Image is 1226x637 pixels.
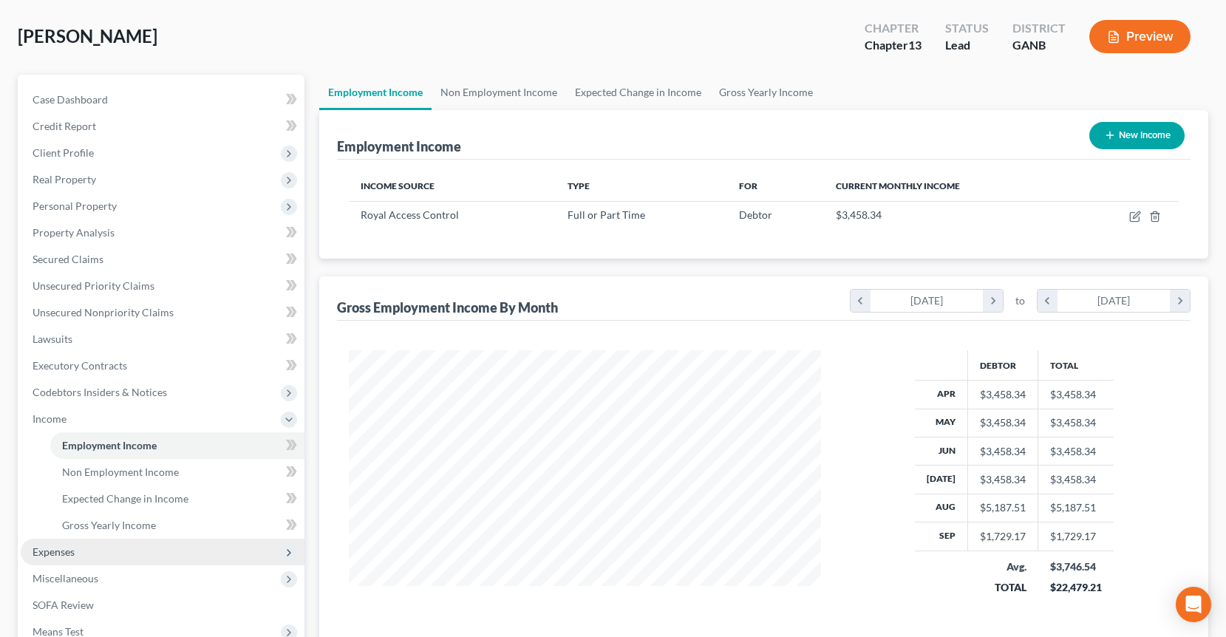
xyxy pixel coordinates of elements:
[871,290,984,312] div: [DATE]
[50,432,304,459] a: Employment Income
[21,592,304,619] a: SOFA Review
[915,466,968,494] th: [DATE]
[33,93,108,106] span: Case Dashboard
[865,37,922,54] div: Chapter
[908,38,922,52] span: 13
[33,146,94,159] span: Client Profile
[62,439,157,452] span: Employment Income
[337,299,558,316] div: Gross Employment Income By Month
[1012,37,1066,54] div: GANB
[1038,494,1114,522] td: $5,187.51
[21,352,304,379] a: Executory Contracts
[945,20,989,37] div: Status
[50,512,304,539] a: Gross Yearly Income
[1038,522,1114,551] td: $1,729.17
[319,75,432,110] a: Employment Income
[50,486,304,512] a: Expected Change in Income
[1058,290,1171,312] div: [DATE]
[33,200,117,212] span: Personal Property
[62,466,179,478] span: Non Employment Income
[62,519,156,531] span: Gross Yearly Income
[980,415,1026,430] div: $3,458.34
[33,226,115,239] span: Property Analysis
[21,86,304,113] a: Case Dashboard
[1050,559,1102,574] div: $3,746.54
[33,545,75,558] span: Expenses
[33,306,174,318] span: Unsecured Nonpriority Claims
[915,409,968,437] th: May
[1038,437,1114,465] td: $3,458.34
[915,381,968,409] th: Apr
[21,273,304,299] a: Unsecured Priority Claims
[836,180,960,191] span: Current Monthly Income
[980,580,1026,595] div: TOTAL
[980,559,1026,574] div: Avg.
[361,180,435,191] span: Income Source
[21,246,304,273] a: Secured Claims
[33,359,127,372] span: Executory Contracts
[983,290,1003,312] i: chevron_right
[432,75,566,110] a: Non Employment Income
[1089,20,1191,53] button: Preview
[21,113,304,140] a: Credit Report
[915,522,968,551] th: Sep
[62,492,188,505] span: Expected Change in Income
[915,494,968,522] th: Aug
[33,386,167,398] span: Codebtors Insiders & Notices
[1038,290,1058,312] i: chevron_left
[1038,381,1114,409] td: $3,458.34
[980,472,1026,487] div: $3,458.34
[836,208,882,221] span: $3,458.34
[18,25,157,47] span: [PERSON_NAME]
[865,20,922,37] div: Chapter
[739,208,772,221] span: Debtor
[945,37,989,54] div: Lead
[21,326,304,352] a: Lawsuits
[21,299,304,326] a: Unsecured Nonpriority Claims
[1038,409,1114,437] td: $3,458.34
[50,459,304,486] a: Non Employment Income
[33,279,154,292] span: Unsecured Priority Claims
[33,599,94,611] span: SOFA Review
[968,350,1038,380] th: Debtor
[1038,350,1114,380] th: Total
[739,180,757,191] span: For
[568,180,590,191] span: Type
[1089,122,1185,149] button: New Income
[33,572,98,585] span: Miscellaneous
[980,500,1026,515] div: $5,187.51
[980,529,1026,544] div: $1,729.17
[568,208,645,221] span: Full or Part Time
[915,437,968,465] th: Jun
[1012,20,1066,37] div: District
[1050,580,1102,595] div: $22,479.21
[980,444,1026,459] div: $3,458.34
[33,412,67,425] span: Income
[361,208,459,221] span: Royal Access Control
[33,333,72,345] span: Lawsuits
[980,387,1026,402] div: $3,458.34
[33,173,96,185] span: Real Property
[710,75,822,110] a: Gross Yearly Income
[1176,587,1211,622] div: Open Intercom Messenger
[566,75,710,110] a: Expected Change in Income
[33,253,103,265] span: Secured Claims
[337,137,461,155] div: Employment Income
[1015,293,1025,308] span: to
[1038,466,1114,494] td: $3,458.34
[1170,290,1190,312] i: chevron_right
[33,120,96,132] span: Credit Report
[21,219,304,246] a: Property Analysis
[851,290,871,312] i: chevron_left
